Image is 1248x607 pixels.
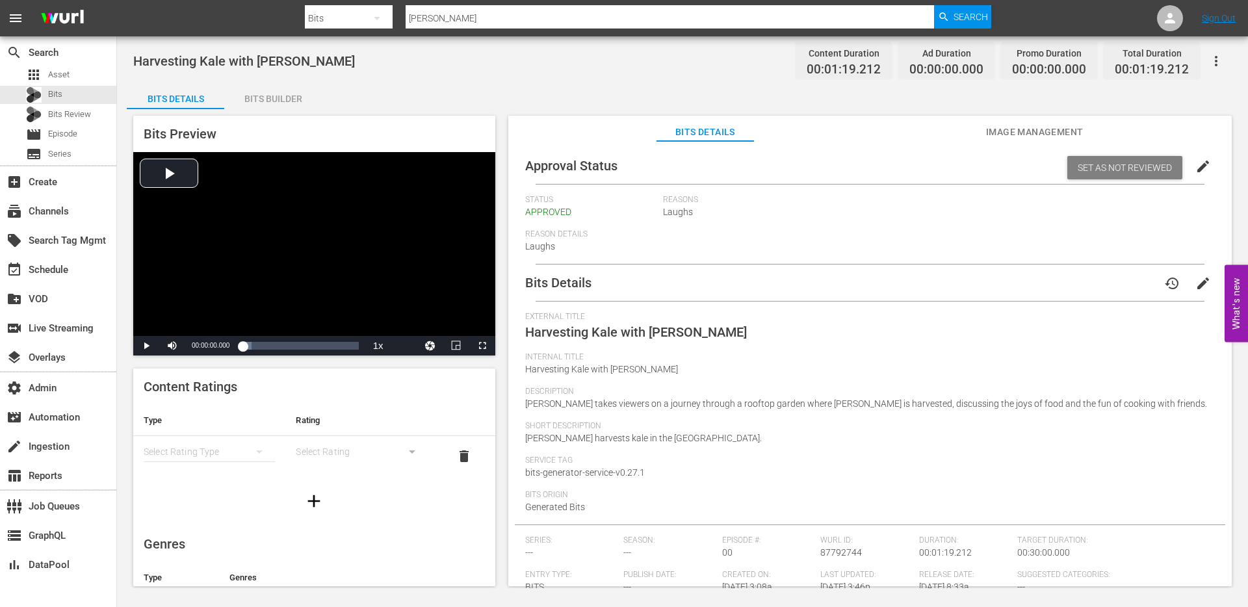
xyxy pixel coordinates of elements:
[820,570,913,580] span: Last Updated:
[1115,44,1189,62] div: Total Duration
[986,124,1084,140] span: Image Management
[127,83,224,109] button: Bits Details
[1188,151,1219,182] button: edit
[48,88,62,101] span: Bits
[1156,268,1188,299] button: history
[6,528,22,543] span: GraphQL
[954,5,988,29] span: Search
[48,68,70,81] span: Asset
[525,421,1208,432] span: Short Description
[525,324,747,340] span: Harvesting Kale with [PERSON_NAME]
[807,62,881,77] span: 00:01:19.212
[1225,265,1248,342] button: Open Feedback Widget
[623,536,716,546] span: Season:
[1195,276,1211,291] span: edit
[525,582,544,592] span: BITS
[133,152,495,355] div: Video Player
[525,241,555,252] span: Laughs
[26,107,42,122] div: Bits Review
[1067,156,1182,179] button: Set as Not Reviewed
[623,570,716,580] span: Publish Date:
[1017,582,1025,592] span: ---
[525,207,571,217] span: APPROVED
[1202,13,1236,23] a: Sign Out
[1067,162,1182,173] span: Set as Not Reviewed
[448,441,480,472] button: delete
[127,83,224,114] div: Bits Details
[525,352,1208,363] span: Internal Title
[48,148,71,161] span: Series
[525,490,1208,500] span: Bits Origin
[1017,536,1208,546] span: Target Duration:
[6,45,22,60] span: Search
[722,570,814,580] span: Created On:
[26,146,42,162] span: Series
[133,405,495,476] table: simple table
[1164,276,1180,291] span: history
[525,570,617,580] span: Entry Type:
[6,291,22,307] span: VOD
[417,336,443,355] button: Jump To Time
[623,582,631,592] span: ---
[909,62,983,77] span: 00:00:00.000
[919,547,972,558] span: 00:01:19.212
[525,229,1208,240] span: Reason Details
[144,536,185,552] span: Genres
[525,536,617,546] span: Series:
[26,127,42,142] span: Episode
[242,342,358,350] div: Progress Bar
[6,380,22,396] span: Admin
[144,126,216,142] span: Bits Preview
[1012,62,1086,77] span: 00:00:00.000
[525,387,1208,397] span: Description
[525,547,533,558] span: ---
[31,3,94,34] img: ans4CAIJ8jUAAAAAAAAAAAAAAAAAAAAAAAAgQb4GAAAAAAAAAAAAAAAAAAAAAAAAJMjXAAAAAAAAAAAAAAAAAAAAAAAAgAT5G...
[192,342,229,349] span: 00:00:00.000
[26,87,42,103] div: Bits
[663,195,1208,205] span: Reasons
[525,312,1208,322] span: External Title
[722,582,772,592] span: [DATE] 3:08a
[919,570,1011,580] span: Release Date:
[365,336,391,355] button: Playback Rate
[6,409,22,425] span: Automation
[469,336,495,355] button: Fullscreen
[934,5,991,29] button: Search
[722,547,733,558] span: 00
[6,468,22,484] span: Reports
[159,336,185,355] button: Mute
[224,83,322,114] div: Bits Builder
[722,536,814,546] span: Episode #:
[525,398,1207,409] span: [PERSON_NAME] takes viewers on a journey through a rooftop garden where [PERSON_NAME] is harveste...
[133,405,285,436] th: Type
[525,195,656,205] span: Status
[224,83,322,109] button: Bits Builder
[663,207,693,217] span: Laughs
[1188,268,1219,299] button: edit
[1012,44,1086,62] div: Promo Duration
[1195,159,1211,174] span: edit
[48,127,77,140] span: Episode
[6,233,22,248] span: Search Tag Mgmt
[623,547,631,558] span: ---
[525,364,678,374] span: Harvesting Kale with [PERSON_NAME]
[8,10,23,26] span: menu
[456,448,472,464] span: delete
[48,108,91,121] span: Bits Review
[525,433,762,443] span: [PERSON_NAME] harvests kale in the [GEOGRAPHIC_DATA].
[219,562,458,593] th: Genres
[6,320,22,336] span: Live Streaming
[525,275,591,291] span: Bits Details
[820,547,862,558] span: 87792744
[525,158,617,174] span: Approval Status
[6,350,22,365] span: Overlays
[1017,570,1208,580] span: Suggested Categories:
[6,498,22,514] span: Job Queues
[1017,547,1070,558] span: 00:30:00.000
[525,467,645,478] span: bits-generator-service-v0.27.1
[525,502,585,512] span: Generated Bits
[133,562,219,593] th: Type
[656,124,754,140] span: Bits Details
[919,582,969,592] span: [DATE] 8:33a
[144,379,237,394] span: Content Ratings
